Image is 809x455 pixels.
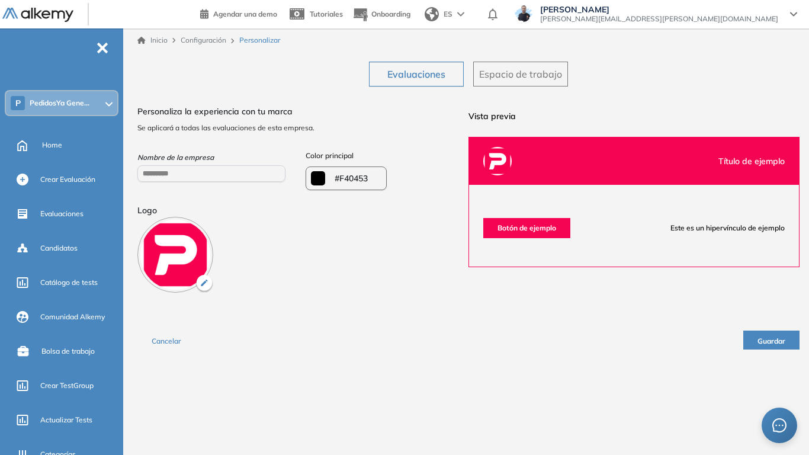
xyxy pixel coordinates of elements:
[137,152,301,163] span: Nombre de la empresa
[42,140,62,150] span: Home
[195,275,213,293] img: Ícono de lapiz de edición
[310,9,343,18] span: Tutoriales
[483,218,570,238] button: Botón de ejemplo
[40,209,84,219] span: Evaluaciones
[40,174,95,185] span: Crear Evaluación
[750,398,809,455] div: Widget de chat
[425,7,439,21] img: world
[306,151,354,160] span: Color principal
[352,2,410,27] button: Onboarding
[473,62,568,86] button: Espacio de trabajo
[369,62,464,86] button: Evaluaciones
[137,217,213,293] img: PROFILE_MENU_LOGO_USER
[750,398,809,455] iframe: Chat Widget
[335,172,368,185] span: #f40453
[15,98,21,108] span: P
[457,12,464,17] img: arrow
[2,8,73,23] img: Logo
[137,35,168,46] a: Inicio
[40,277,98,288] span: Catálogo de tests
[718,155,785,168] span: Título de ejemplo
[540,5,778,14] span: [PERSON_NAME]
[743,331,800,350] button: Guardar
[540,14,778,24] span: [PERSON_NAME][EMAIL_ADDRESS][PERSON_NAME][DOMAIN_NAME]
[387,67,445,81] span: Evaluaciones
[670,223,785,233] span: Este es un hipervínculo de ejemplo
[444,9,452,20] span: ES
[137,105,468,118] span: Personaliza la experiencia con tu marca
[137,204,213,217] span: Logo
[137,123,468,133] span: Se aplicará a todas las evaluaciones de esta empresa.
[41,346,95,357] span: Bolsa de trabajo
[181,36,226,44] span: Configuración
[483,147,512,175] img: Profile Logo
[468,110,800,123] span: Vista previa
[40,415,92,425] span: Actualizar Tests
[40,380,94,391] span: Crear TestGroup
[40,243,78,254] span: Candidatos
[40,312,105,322] span: Comunidad Alkemy
[371,9,410,18] span: Onboarding
[239,35,280,46] span: Personalizar
[757,337,785,345] span: Guardar
[137,331,195,350] button: Cancelar
[30,98,89,108] span: PedidosYa Gene...
[200,6,277,20] a: Agendar una demo
[152,337,181,345] span: Cancelar
[479,67,562,81] span: Espacio de trabajo
[213,9,277,18] span: Agendar una demo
